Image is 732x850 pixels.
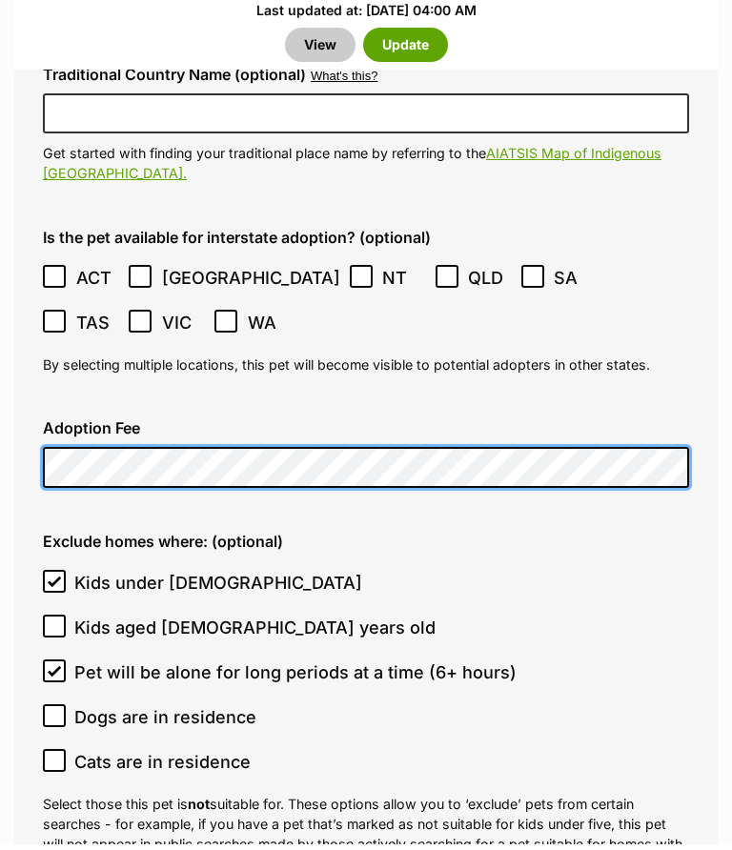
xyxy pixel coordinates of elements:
a: View [285,33,356,68]
span: Kids aged [DEMOGRAPHIC_DATA] years old [74,620,436,646]
div: Last updated at: [DATE] 04:00 AM [22,7,710,26]
label: Traditional Country Name (optional) [43,71,306,89]
span: SA [554,271,597,296]
span: NT [382,271,425,296]
span: WA [248,315,291,341]
label: Is the pet available for interstate adoption? (optional) [43,234,689,252]
button: Update [363,33,448,68]
strong: not [188,801,210,818]
span: Cats are in residence [74,755,251,780]
span: [GEOGRAPHIC_DATA] [162,271,340,296]
span: ACT [76,271,119,296]
span: Pet will be alone for long periods at a time (6+ hours) [74,665,517,691]
span: TAS [76,315,119,341]
span: Dogs are in residence [74,710,256,736]
label: Exclude homes where: (optional) [43,538,689,556]
span: VIC [162,315,205,341]
button: What's this? [311,75,377,90]
label: Adoption Fee [43,425,689,442]
p: By selecting multiple locations, this pet will become visible to potential adopters in other states. [43,360,689,380]
span: Kids under [DEMOGRAPHIC_DATA] [74,576,362,601]
span: QLD [468,271,511,296]
p: Get started with finding your traditional place name by referring to the [43,149,689,190]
